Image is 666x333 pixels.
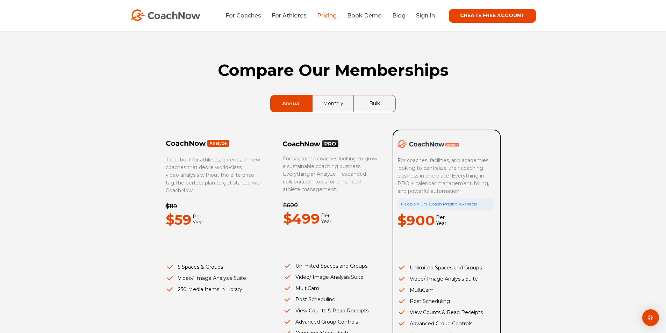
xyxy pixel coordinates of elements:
[166,139,230,147] img: Frame
[283,284,380,292] li: MultiCam
[166,157,260,186] span: Tailor-built for athletes, parents, or new coaches that desire world-class video analysis without...
[398,297,494,305] li: Post Scheduling
[283,296,380,303] li: Post Scheduling
[283,202,298,209] del: $600
[642,309,659,326] div: Open Intercom Messenger
[317,12,337,19] a: Pricing
[130,9,200,21] img: CoachNow Logo
[166,203,177,210] del: $119
[283,140,339,147] img: CoachNow PRO Logo Black
[283,273,380,281] li: Video/ Image Analysis Suite
[271,95,312,112] a: Annual
[283,238,371,253] iframe: Embedded CTA
[398,320,494,327] li: Advanced Group Controls
[398,198,494,210] div: Flexible Multi-Coach Pricing Available
[166,285,263,293] li: 250 Media Items in Library
[347,12,382,19] a: Book Demo
[392,12,406,19] a: Blog
[283,318,380,326] li: Advanced Group Controls
[166,180,263,194] span: The perfect plan to get started with CoachNow.
[354,95,395,112] a: Bulk
[225,12,261,19] a: For Coaches
[398,210,435,231] p: $900
[166,209,192,231] p: $59
[398,264,494,272] li: Unlimited Spaces and Groups
[313,95,354,112] a: Monthly
[166,239,253,254] iframe: Embedded CTA
[192,214,203,226] span: Per Year
[283,262,380,270] li: Unlimited Spaces and Groups
[283,307,380,314] li: View Counts & Read Receipts
[398,286,494,294] li: MultiCam
[398,140,459,148] img: CoachNow Academy Logo
[283,208,320,230] p: $499
[435,215,446,226] span: Per Year
[166,274,263,282] li: Video/ Image Analysis Suite
[398,240,485,255] iframe: Embedded CTA
[320,213,331,225] span: Per Year
[166,263,263,271] li: 5 Spaces & Groups
[283,155,379,193] p: For seasoned coaches looking to grow a sustainable coaching business. Everything in Analyze + exp...
[398,309,494,316] li: View Counts & Read Receipts
[398,275,494,283] li: Video/ Image Analysis Suite
[272,12,307,19] a: For Athletes
[416,12,435,19] a: Sign In
[449,9,536,23] a: CREATE FREE ACCOUNT
[165,61,501,80] h1: Compare Our Memberships
[398,157,490,194] span: For coaches, facilities, and academies looking to centralize their coaching business in one place...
